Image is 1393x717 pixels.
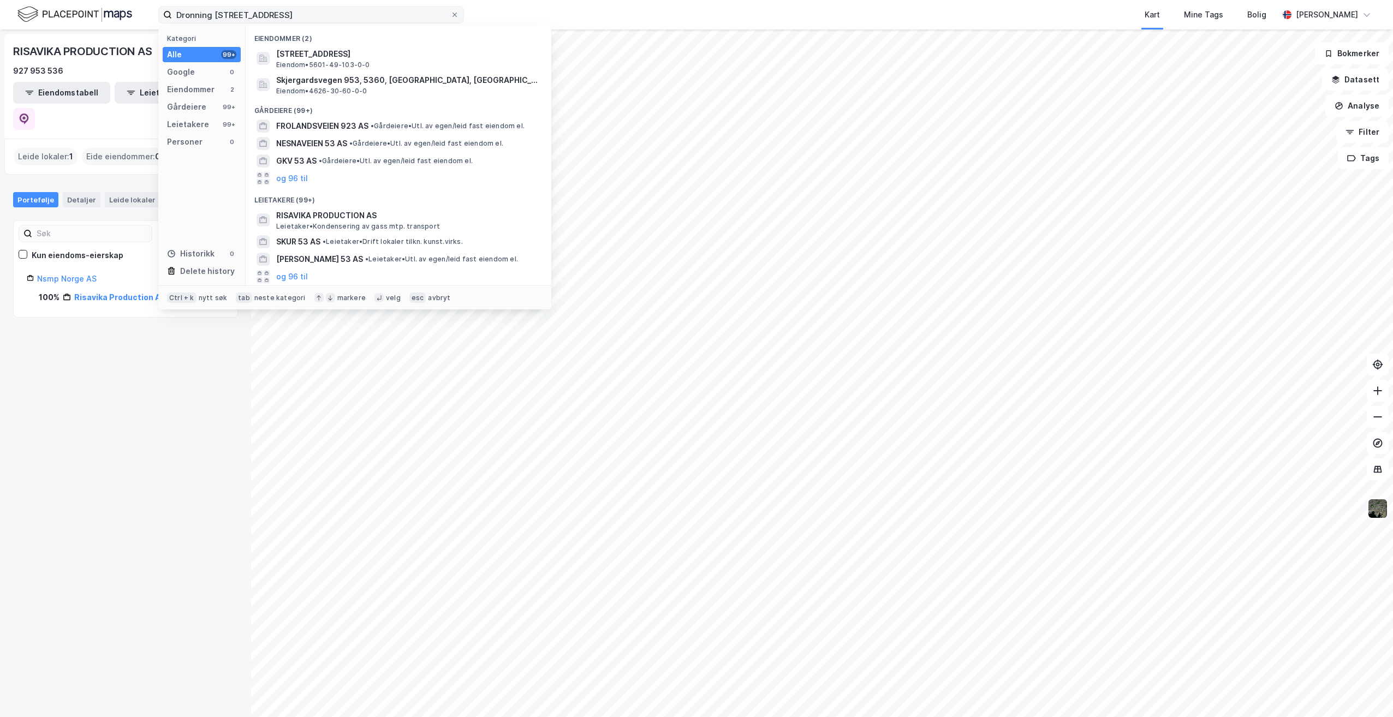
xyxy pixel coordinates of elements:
[228,249,236,258] div: 0
[228,85,236,94] div: 2
[69,150,73,163] span: 1
[1336,121,1389,143] button: Filter
[17,5,132,24] img: logo.f888ab2527a4732fd821a326f86c7f29.svg
[1247,8,1266,21] div: Bolig
[276,209,538,222] span: RISAVIKA PRODUCTION AS
[349,139,353,147] span: •
[1184,8,1223,21] div: Mine Tags
[1325,95,1389,117] button: Analyse
[228,138,236,146] div: 0
[386,294,401,302] div: velg
[428,294,450,302] div: avbryt
[13,82,110,104] button: Eiendomstabell
[172,7,450,23] input: Søk på adresse, matrikkel, gårdeiere, leietakere eller personer
[115,82,212,104] button: Leietakertabell
[276,270,308,283] button: og 96 til
[246,26,551,45] div: Eiendommer (2)
[365,255,368,263] span: •
[1145,8,1160,21] div: Kart
[276,222,440,231] span: Leietaker • Kondensering av gass mtp. transport
[155,150,160,163] span: 0
[276,74,538,87] span: Skjergardsvegen 953, 5360, [GEOGRAPHIC_DATA], [GEOGRAPHIC_DATA]
[365,255,518,264] span: Leietaker • Utl. av egen/leid fast eiendom el.
[13,43,154,60] div: RISAVIKA PRODUCTION AS
[39,291,59,304] div: 100%
[221,50,236,59] div: 99+
[371,122,374,130] span: •
[1296,8,1358,21] div: [PERSON_NAME]
[167,65,195,79] div: Google
[371,122,525,130] span: Gårdeiere • Utl. av egen/leid fast eiendom el.
[221,120,236,129] div: 99+
[167,48,182,61] div: Alle
[199,294,228,302] div: nytt søk
[319,157,322,165] span: •
[276,47,538,61] span: [STREET_ADDRESS]
[276,87,367,95] span: Eiendom • 4626-30-60-0-0
[276,119,368,133] span: FROLANDSVEIEN 923 AS
[74,292,166,302] a: Risavika Production AS
[1322,69,1389,91] button: Datasett
[236,292,252,303] div: tab
[254,294,306,302] div: neste kategori
[349,139,503,148] span: Gårdeiere • Utl. av egen/leid fast eiendom el.
[180,265,235,278] div: Delete history
[167,100,206,113] div: Gårdeiere
[323,237,463,246] span: Leietaker • Drift lokaler tilkn. kunst.virks.
[167,118,209,131] div: Leietakere
[167,292,197,303] div: Ctrl + k
[32,225,152,242] input: Søk
[105,192,173,207] div: Leide lokaler
[246,98,551,117] div: Gårdeiere (99+)
[337,294,366,302] div: markere
[167,34,241,43] div: Kategori
[37,274,97,283] a: Nsmp Norge AS
[14,148,78,165] div: Leide lokaler :
[1315,43,1389,64] button: Bokmerker
[13,64,63,77] div: 927 953 536
[276,137,347,150] span: NESNAVEIEN 53 AS
[221,103,236,111] div: 99+
[276,235,320,248] span: SKUR 53 AS
[228,68,236,76] div: 0
[63,192,100,207] div: Detaljer
[13,192,58,207] div: Portefølje
[1338,147,1389,169] button: Tags
[319,157,473,165] span: Gårdeiere • Utl. av egen/leid fast eiendom el.
[32,249,123,262] div: Kun eiendoms-eierskap
[276,253,363,266] span: [PERSON_NAME] 53 AS
[323,237,326,246] span: •
[276,61,370,69] span: Eiendom • 5601-49-103-0-0
[276,172,308,185] button: og 96 til
[409,292,426,303] div: esc
[158,194,169,205] div: 1
[246,187,551,207] div: Leietakere (99+)
[167,247,215,260] div: Historikk
[167,83,215,96] div: Eiendommer
[82,148,165,165] div: Eide eiendommer :
[1367,498,1388,519] img: 9k=
[276,154,317,168] span: GKV 53 AS
[167,135,203,148] div: Personer
[1338,665,1393,717] iframe: Chat Widget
